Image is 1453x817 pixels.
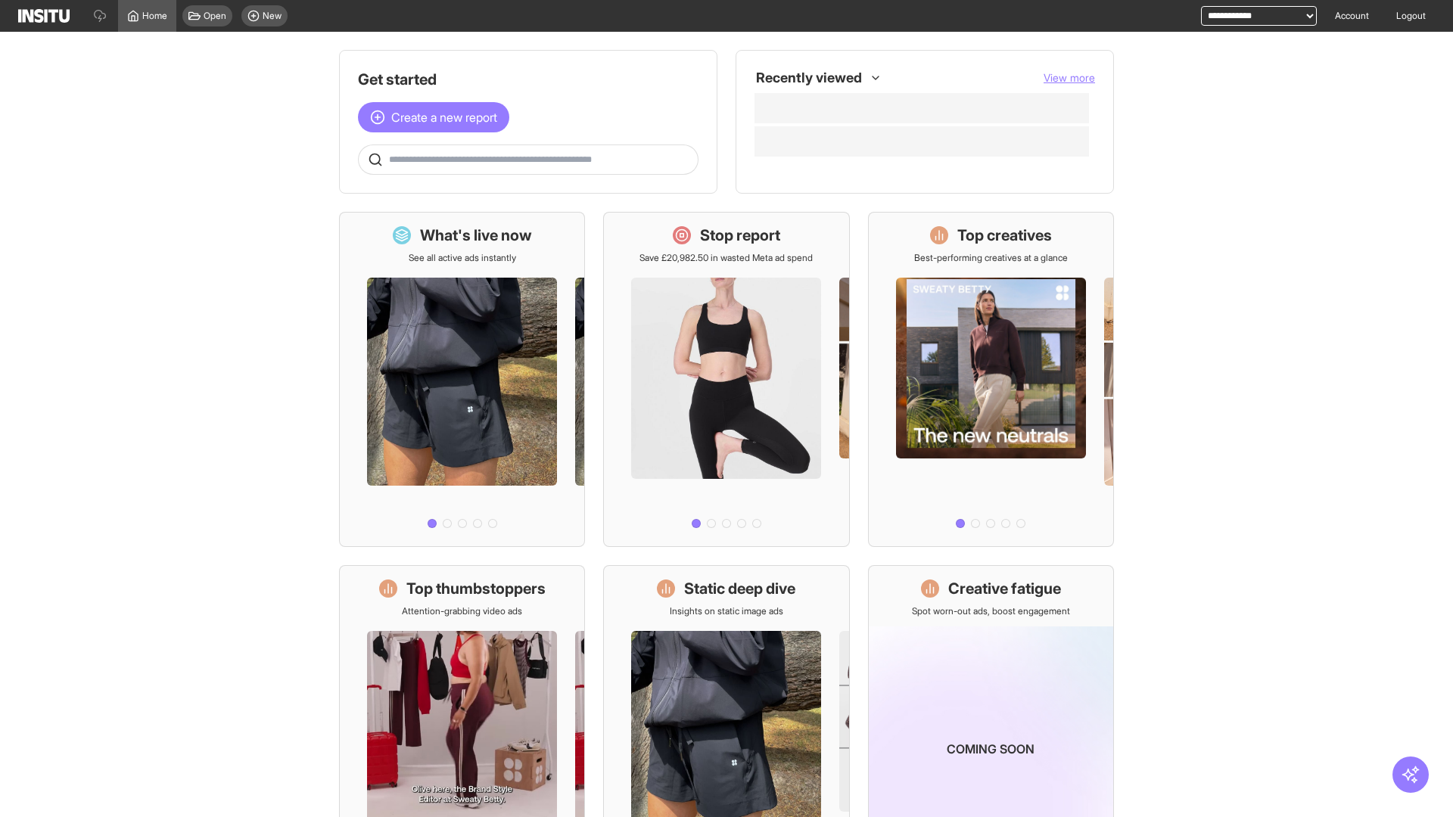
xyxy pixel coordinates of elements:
p: Best-performing creatives at a glance [914,252,1068,264]
span: View more [1044,71,1095,84]
img: Logo [18,9,70,23]
a: Stop reportSave £20,982.50 in wasted Meta ad spend [603,212,849,547]
h1: Top creatives [957,225,1052,246]
button: Create a new report [358,102,509,132]
p: Save £20,982.50 in wasted Meta ad spend [639,252,813,264]
span: Home [142,10,167,22]
span: Open [204,10,226,22]
p: Insights on static image ads [670,605,783,617]
p: See all active ads instantly [409,252,516,264]
h1: Stop report [700,225,780,246]
p: Attention-grabbing video ads [402,605,522,617]
a: What's live nowSee all active ads instantly [339,212,585,547]
h1: Static deep dive [684,578,795,599]
span: Create a new report [391,108,497,126]
h1: Get started [358,69,698,90]
h1: What's live now [420,225,532,246]
button: View more [1044,70,1095,85]
span: New [263,10,282,22]
a: Top creativesBest-performing creatives at a glance [868,212,1114,547]
h1: Top thumbstoppers [406,578,546,599]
